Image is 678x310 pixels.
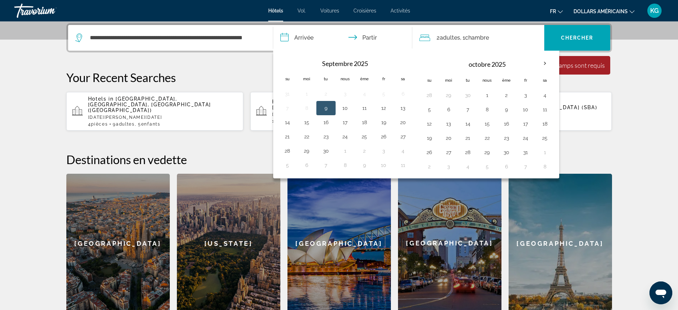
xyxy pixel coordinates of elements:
[530,61,605,69] div: Tous les champs sont requis
[359,117,370,127] button: Day 18
[440,34,460,41] font: adultes
[645,3,664,18] button: Menu utilisateur
[116,122,135,127] span: Adultes
[272,99,298,105] span: Hotels in
[273,25,412,51] button: Dates d'arrivée et de départ
[397,160,409,170] button: Day 11
[443,105,454,115] button: Day 6
[141,122,160,127] span: Enfants
[561,35,593,41] font: Chercher
[520,133,531,143] button: Day 24
[66,152,612,167] h2: Destinations en vedette
[424,147,435,157] button: Day 26
[462,147,474,157] button: Day 28
[378,146,389,156] button: Day 3
[520,119,531,129] button: Day 17
[539,147,551,157] button: Day 1
[66,70,612,85] p: Your Recent Searches
[574,9,628,14] font: dollars américains
[501,119,512,129] button: Day 16
[424,162,435,172] button: Day 2
[378,160,389,170] button: Day 10
[520,147,531,157] button: Day 31
[539,162,551,172] button: Day 8
[443,133,454,143] button: Day 20
[320,8,339,14] font: Voitures
[322,60,368,67] font: Septembre 2025
[340,117,351,127] button: Day 17
[539,105,551,115] button: Day 11
[272,99,413,110] span: [GEOGRAPHIC_DATA], [GEOGRAPHIC_DATA], [GEOGRAPHIC_DATA] (LAX)
[481,147,493,157] button: Day 29
[282,103,293,113] button: Day 7
[340,89,351,99] button: Day 3
[520,105,531,115] button: Day 10
[391,8,410,14] a: Activités
[268,8,283,14] a: Hôtels
[443,147,454,157] button: Day 27
[465,34,489,41] font: Chambre
[424,119,435,129] button: Day 12
[424,105,435,115] button: Day 5
[649,281,672,304] iframe: Bouton de lancement de la fenêtre de messagerie
[550,6,563,16] button: Changer de langue
[481,105,493,115] button: Day 8
[88,96,211,113] span: [GEOGRAPHIC_DATA], [GEOGRAPHIC_DATA], [GEOGRAPHIC_DATA] ([GEOGRAPHIC_DATA])
[462,105,474,115] button: Day 7
[397,146,409,156] button: Day 4
[424,133,435,143] button: Day 19
[378,132,389,142] button: Day 26
[340,146,351,156] button: Day 1
[460,34,465,41] font: , 1
[378,117,389,127] button: Day 19
[282,132,293,142] button: Day 21
[282,89,293,99] button: Day 31
[88,96,114,102] span: Hotels in
[301,132,312,142] button: Day 22
[539,90,551,100] button: Day 4
[550,9,556,14] font: fr
[272,112,422,117] p: [DATE][PERSON_NAME][DATE]
[88,115,238,120] p: [DATE][PERSON_NAME][DATE]
[481,90,493,100] button: Day 1
[359,160,370,170] button: Day 9
[353,8,376,14] font: Croisières
[501,90,512,100] button: Day 2
[462,119,474,129] button: Day 14
[301,146,312,156] button: Day 29
[397,117,409,127] button: Day 20
[520,162,531,172] button: Day 7
[340,160,351,170] button: Day 8
[359,146,370,156] button: Day 2
[250,92,428,131] button: Hotels in [GEOGRAPHIC_DATA], [GEOGRAPHIC_DATA], [GEOGRAPHIC_DATA] (LAX)[DATE][PERSON_NAME][DATE]1...
[14,1,86,20] a: Travorium
[501,162,512,172] button: Day 6
[272,119,296,124] span: 1
[424,90,435,100] button: Day 28
[320,117,332,127] button: Day 16
[297,8,306,14] a: Vol.
[135,122,160,127] span: , 5
[301,103,312,113] button: Day 8
[320,89,332,99] button: Day 2
[301,89,312,99] button: Day 1
[539,133,551,143] button: Day 25
[397,89,409,99] button: Day 6
[443,90,454,100] button: Day 29
[544,25,610,51] button: Chercher
[520,90,531,100] button: Day 3
[359,132,370,142] button: Day 25
[282,146,293,156] button: Day 28
[91,122,108,127] span: pièces
[320,103,332,113] button: Day 9
[481,133,493,143] button: Day 22
[359,89,370,99] button: Day 4
[378,89,389,99] button: Day 5
[469,60,506,68] font: octobre 2025
[68,25,610,51] div: Widget de recherche
[320,160,332,170] button: Day 7
[481,119,493,129] button: Day 15
[501,105,512,115] button: Day 9
[320,146,332,156] button: Day 30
